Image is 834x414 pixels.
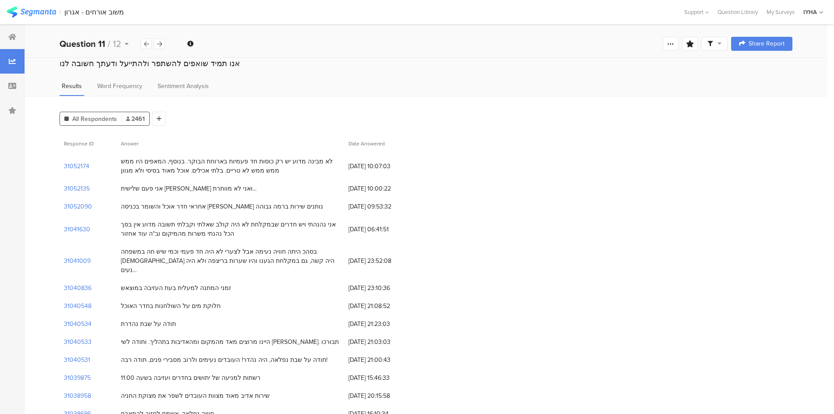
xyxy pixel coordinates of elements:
section: 31040534 [64,319,91,329]
div: אחראי חדר אוכל והשומר בכניסה [PERSON_NAME] נותנים שירות ברמה גבוהה [121,202,323,211]
span: [DATE] 21:00:43 [348,355,419,364]
div: זמני המתנה למעלית בעת העזיבה במוצאש [121,283,231,293]
span: Date Answered [348,140,385,148]
section: 31052135 [64,184,90,193]
section: 31052090 [64,202,92,211]
span: Share Report [749,41,785,47]
section: 31040533 [64,337,91,347]
div: IYHA [803,8,817,16]
div: | [60,7,61,17]
a: Question Library [713,8,762,16]
span: [DATE] 23:52:08 [348,256,419,265]
section: 31038958 [64,391,91,400]
section: 31041009 [64,256,91,265]
div: אני פעם שלישית [PERSON_NAME] ואני לא מוותרת... [121,184,257,193]
span: Answer [121,140,139,148]
div: רשתות למניעה של יתושים בחדרים ועזיבה בשעה 11:00 [121,373,260,382]
div: אני נהנהתי ויש חדרים שבמקלחת לא היה קולב שאלתי וקבלתי תשובה מדוע אין בסך הכל נהנתי משרות מהמיקום ... [121,220,340,238]
span: Sentiment Analysis [158,81,209,91]
span: [DATE] 10:07:03 [348,162,419,171]
span: [DATE] 20:15:58 [348,391,419,400]
section: 31040548 [64,301,91,311]
span: [DATE] 21:08:52 [348,301,419,311]
section: 31052174 [64,162,89,171]
div: תודה על שבת נהדרת [121,319,176,329]
span: [DATE] 21:23:03 [348,319,419,329]
span: 12 [113,37,121,50]
span: Word Frequency [97,81,142,91]
div: Support [684,5,709,19]
div: חלוקת מים על השולחנות בחדר האוכל [121,301,221,311]
div: משוב אורחים - אגרון [64,8,124,16]
span: [DATE] 15:46:33 [348,373,419,382]
section: 31040531 [64,355,90,364]
span: Results [62,81,82,91]
div: לא מבינה מדוע יש רק כוסות חד פעמיות בארוחת הבוקר. בנוסף, המאפים היו ממש ממש ממש לא טריים. בלתי אכ... [121,157,340,175]
section: 31041630 [64,225,90,234]
span: [DATE] 21:03:03 [348,337,419,347]
div: אנו תמיד שואפים להשתפר ולהתייעל ודעתך חשובה לנו [60,58,792,69]
span: [DATE] 06:41:51 [348,225,419,234]
span: [DATE] 23:10:36 [348,283,419,293]
b: Question 11 [60,37,105,50]
div: היינו מרוצים מאד מהמקום ומהאדיבות בתהליך. ותודה לשי [PERSON_NAME]. תבורכו [121,337,339,347]
div: שירות אדיב מאוד מצוות העובדים לשפר את מצוקת החניה [121,391,270,400]
span: All Respondents [72,114,117,124]
a: My Surveys [762,8,799,16]
span: Response ID [64,140,94,148]
span: [DATE] 09:53:32 [348,202,419,211]
span: [DATE] 10:00:22 [348,184,419,193]
div: תודה על שבת נפלאה, היה נהדר! העובדים נעימים ולרוב מסבירי פנים, תודה רבה! [121,355,327,364]
section: 31039875 [64,373,91,382]
img: segmanta logo [7,7,56,18]
span: / [108,37,110,50]
span: 2461 [126,114,145,124]
div: בסהכ היתה חוויה נעימה אבל לצערי לא היה חד פעמי וכמי שיש חה במשפחה [DEMOGRAPHIC_DATA] היה קשה, גם ... [121,247,340,275]
section: 31040836 [64,283,91,293]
